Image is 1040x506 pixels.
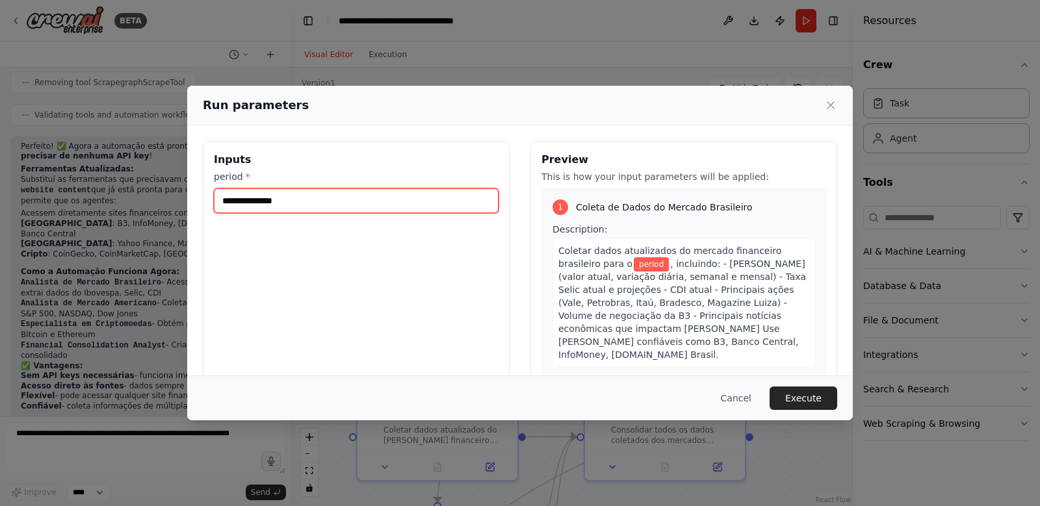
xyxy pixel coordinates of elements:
[710,386,762,410] button: Cancel
[214,152,499,168] h3: Inputs
[558,246,781,269] span: Coletar dados atualizados do mercado financeiro brasileiro para o
[770,386,837,410] button: Execute
[634,257,669,272] span: Variable: period
[541,170,826,183] p: This is how your input parameters will be applied:
[203,96,309,114] h2: Run parameters
[552,224,607,234] span: Description:
[552,199,568,215] div: 1
[214,170,499,183] label: period
[576,201,753,214] span: Coleta de Dados do Mercado Brasileiro
[558,259,806,360] span: , incluindo: - [PERSON_NAME] (valor atual, variação diária, semanal e mensal) - Taxa Selic atual ...
[541,152,826,168] h3: Preview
